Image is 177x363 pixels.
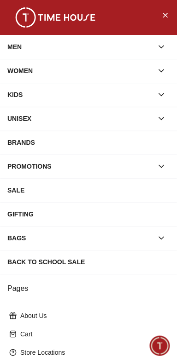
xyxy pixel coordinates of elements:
[7,182,170,199] div: SALE
[7,39,153,55] div: MEN
[20,329,164,339] p: Cart
[20,348,164,357] p: Store Locations
[7,230,153,246] div: BAGS
[7,86,153,103] div: KIDS
[7,206,170,222] div: GIFTING
[20,311,164,320] p: About Us
[158,7,172,22] button: Close Menu
[9,7,101,28] img: ...
[7,158,153,175] div: PROMOTIONS
[7,254,170,270] div: Back To School Sale
[150,336,170,356] div: Chat Widget
[7,62,153,79] div: WOMEN
[7,110,153,127] div: UNISEX
[7,134,170,151] div: BRANDS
